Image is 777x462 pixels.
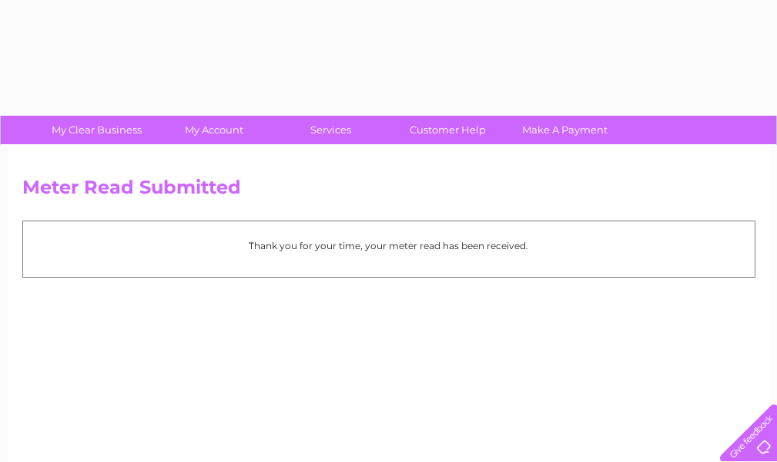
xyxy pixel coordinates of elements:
[33,116,160,144] a: My Clear Business
[31,238,747,253] p: Thank you for your time, your meter read has been received.
[150,116,277,144] a: My Account
[384,116,511,144] a: Customer Help
[501,116,628,144] a: Make A Payment
[267,116,394,144] a: Services
[22,177,755,206] h2: Meter Read Submitted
